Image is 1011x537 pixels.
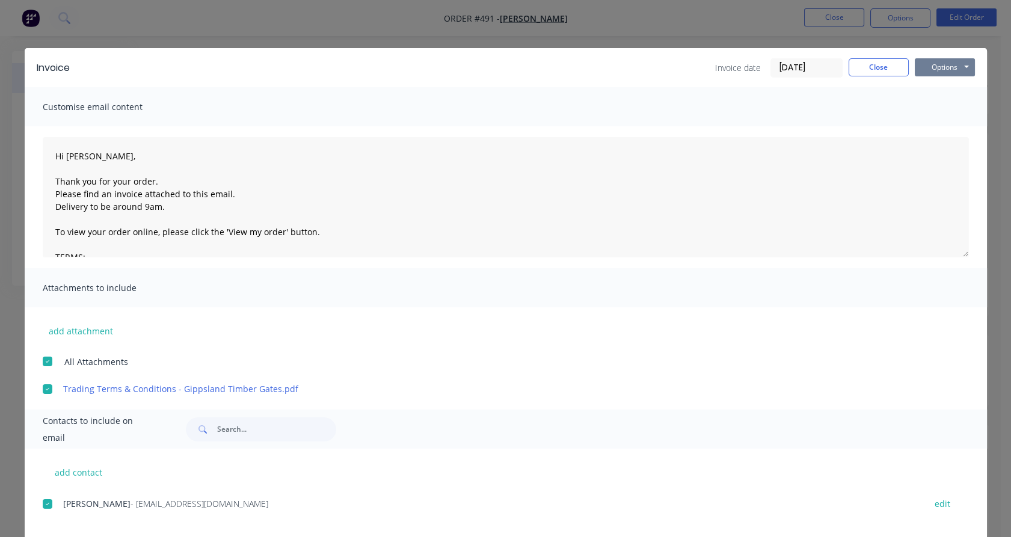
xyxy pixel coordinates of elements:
[63,498,131,509] span: [PERSON_NAME]
[849,58,909,76] button: Close
[131,498,268,509] span: - [EMAIL_ADDRESS][DOMAIN_NAME]
[43,322,119,340] button: add attachment
[63,382,913,395] a: Trading Terms & Conditions - Gippsland Timber Gates.pdf
[927,496,957,512] button: edit
[915,58,975,76] button: Options
[43,463,115,481] button: add contact
[37,61,70,75] div: Invoice
[715,61,761,74] span: Invoice date
[43,99,175,115] span: Customise email content
[43,280,175,296] span: Attachments to include
[43,137,969,257] textarea: Hi [PERSON_NAME], Thank you for your order. Please find an invoice attached to this email. Delive...
[43,413,156,446] span: Contacts to include on email
[64,355,128,368] span: All Attachments
[217,417,336,441] input: Search...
